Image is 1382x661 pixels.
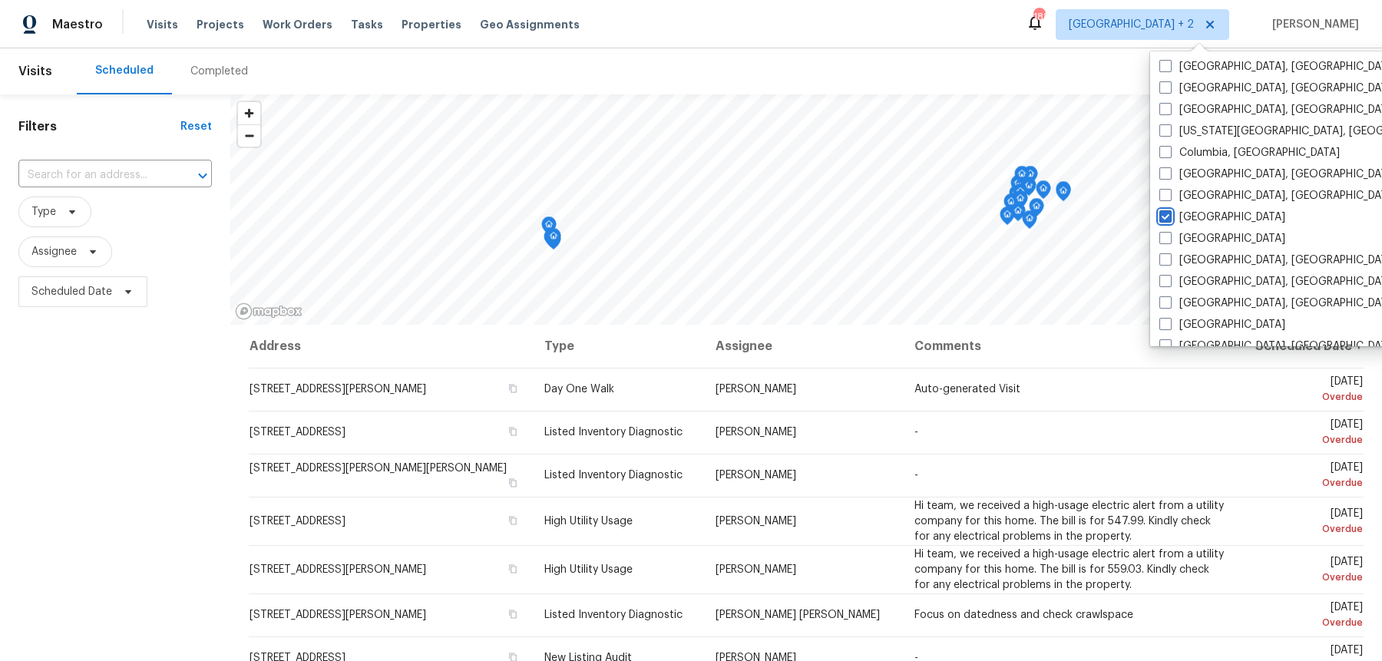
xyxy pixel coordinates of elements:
div: Map marker [546,228,561,252]
div: 188 [1033,9,1044,25]
span: Type [31,204,56,220]
button: Copy Address [506,425,520,438]
span: [PERSON_NAME] [1266,17,1359,32]
button: Zoom in [238,102,260,124]
span: [DATE] [1249,419,1363,448]
div: Map marker [1000,207,1015,230]
span: [DATE] [1249,508,1363,537]
span: Hi team, we received a high-usage electric alert from a utility company for this home. The bill i... [914,501,1224,542]
button: Open [192,165,213,187]
span: [PERSON_NAME] [716,384,796,395]
label: [GEOGRAPHIC_DATA] [1159,231,1285,246]
span: [PERSON_NAME] [716,564,796,575]
div: Map marker [1023,166,1038,190]
span: High Utility Usage [544,516,633,527]
span: Tasks [351,19,383,30]
button: Copy Address [506,514,520,527]
label: [GEOGRAPHIC_DATA] [1159,317,1285,332]
button: Copy Address [506,476,520,490]
span: [STREET_ADDRESS][PERSON_NAME] [250,384,426,395]
span: [PERSON_NAME] [PERSON_NAME] [716,610,880,620]
span: Visits [18,55,52,88]
div: Completed [190,64,248,79]
span: [DATE] [1249,602,1363,630]
div: Map marker [1022,210,1037,234]
span: [STREET_ADDRESS] [250,516,345,527]
span: Projects [197,17,244,32]
span: Zoom out [238,125,260,147]
h1: Filters [18,119,180,134]
input: Search for an address... [18,164,169,187]
div: Overdue [1249,615,1363,630]
span: Maestro [52,17,103,32]
div: Map marker [1009,185,1024,209]
canvas: Map [230,94,1382,325]
div: Map marker [1003,193,1019,217]
button: Copy Address [506,607,520,621]
button: Copy Address [506,382,520,395]
span: - [914,427,918,438]
span: [STREET_ADDRESS][PERSON_NAME] [250,610,426,620]
span: Hi team, we received a high-usage electric alert from a utility company for this home. The bill i... [914,549,1224,590]
span: [PERSON_NAME] [716,427,796,438]
th: Comments [902,325,1237,368]
div: Map marker [1010,203,1026,226]
div: Map marker [1013,183,1028,207]
div: Map marker [541,216,557,240]
div: Map marker [1029,198,1044,222]
span: Auto-generated Visit [914,384,1020,395]
div: Overdue [1249,389,1363,405]
span: Focus on datedness and check crawlspace [914,610,1133,620]
span: [STREET_ADDRESS] [250,427,345,438]
div: Map marker [544,229,559,253]
label: Columbia, [GEOGRAPHIC_DATA] [1159,145,1340,160]
span: Scheduled Date [31,284,112,299]
th: Assignee [703,325,902,368]
th: Address [249,325,532,368]
th: Type [532,325,703,368]
div: Map marker [1056,183,1071,207]
span: High Utility Usage [544,564,633,575]
div: Overdue [1249,432,1363,448]
span: Listed Inventory Diagnostic [544,427,683,438]
a: Mapbox homepage [235,302,303,320]
span: Geo Assignments [480,17,580,32]
span: - [914,470,918,481]
span: [DATE] [1249,462,1363,491]
th: Scheduled Date ↑ [1237,325,1364,368]
div: Map marker [1036,180,1051,204]
span: [GEOGRAPHIC_DATA] + 2 [1069,17,1194,32]
div: Map marker [1014,166,1030,190]
div: Map marker [1010,175,1026,199]
label: [GEOGRAPHIC_DATA] [1159,210,1285,225]
div: Overdue [1249,475,1363,491]
span: [PERSON_NAME] [716,516,796,527]
div: Overdue [1249,570,1363,585]
span: Work Orders [263,17,332,32]
span: Day One Walk [544,384,614,395]
span: [PERSON_NAME] [716,470,796,481]
span: [STREET_ADDRESS][PERSON_NAME] [250,564,426,575]
div: Map marker [1056,181,1071,205]
button: Copy Address [506,562,520,576]
span: Visits [147,17,178,32]
div: Scheduled [95,63,154,78]
span: [STREET_ADDRESS][PERSON_NAME][PERSON_NAME] [250,463,507,474]
span: [DATE] [1249,557,1363,585]
div: Overdue [1249,521,1363,537]
span: Listed Inventory Diagnostic [544,470,683,481]
span: [DATE] [1249,376,1363,405]
button: Zoom out [238,124,260,147]
span: Listed Inventory Diagnostic [544,610,683,620]
span: Properties [402,17,461,32]
div: Reset [180,119,212,134]
span: Assignee [31,244,77,259]
div: Map marker [1013,190,1028,214]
